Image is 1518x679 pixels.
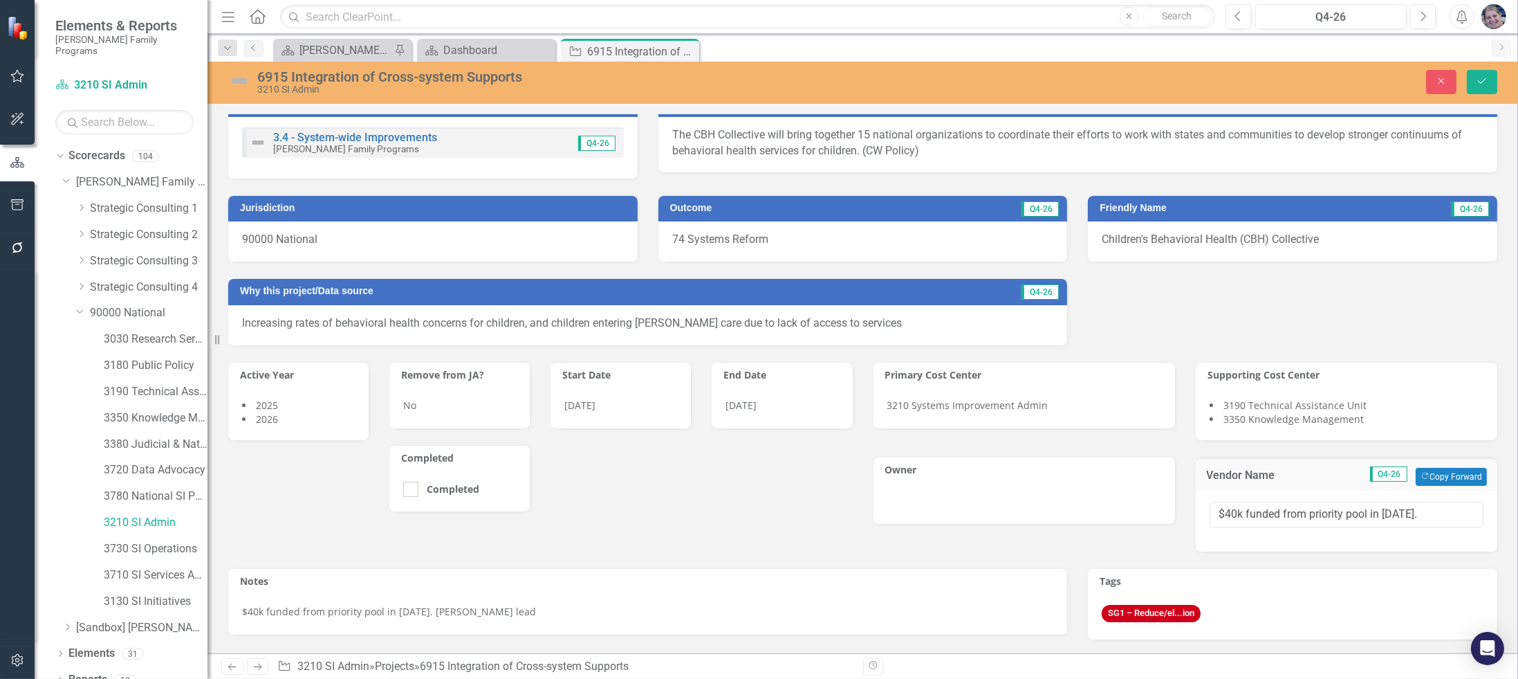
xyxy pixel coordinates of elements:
img: Diane Gillian [1481,4,1506,29]
h3: Outcome [670,203,873,213]
img: ClearPoint Strategy [7,16,31,40]
span: Elements & Reports [55,17,194,34]
h3: Jurisdiction [240,203,631,213]
p: Increasing rates of behavioral health concerns for children, and children entering [PERSON_NAME] ... [242,316,1053,332]
h3: Remove from JA? [401,370,523,380]
a: 3720 Data Advocacy [104,462,207,478]
p: $40k funded from priority pool in [DATE]. [PERSON_NAME] lead [242,605,1053,619]
h3: Completed [401,453,523,463]
div: 6915 Integration of Cross-system Supports [257,69,944,84]
div: 6915 Integration of Cross-system Supports [587,43,696,60]
a: 3730 SI Operations [104,541,207,557]
h3: Tags [1100,576,1490,586]
div: 6915 Integration of Cross-system Supports [420,660,629,673]
a: [PERSON_NAME] Family Programs [76,174,207,190]
h3: Why this project/Data source [240,286,876,296]
a: 3710 SI Services Admin [104,568,207,583]
img: Not Defined [250,134,266,151]
a: 3190 Technical Assistance Unit [104,384,207,400]
a: 3130 SI Initiatives [104,594,207,610]
small: [PERSON_NAME] Family Programs [55,34,194,57]
a: 3030 Research Services [104,332,207,347]
img: Not Defined [228,70,250,92]
button: Q4-26 [1255,4,1407,29]
div: » » [277,659,852,675]
h3: Start Date [562,370,684,380]
a: 3380 Judicial & National Engage [104,437,207,453]
a: 3210 SI Admin [104,515,207,531]
h3: Supporting Cost Center [1207,370,1490,380]
span: Q4-26 [1021,201,1059,217]
span: Q4-26 [578,136,615,151]
a: Projects [375,660,414,673]
div: 104 [132,150,159,162]
h3: Friendly Name [1100,203,1346,213]
h3: Notes [240,576,1060,586]
span: Q4-26 [1452,201,1489,217]
span: 2026 [256,413,278,426]
a: Dashboard [420,42,552,59]
div: 3210 SI Admin [257,84,944,95]
p: The CBH Collective will bring together 15 national organizations to coordinate their efforts to w... [672,127,1483,159]
div: 31 [122,648,144,660]
div: Q4-26 [1260,9,1403,26]
span: Children's Behavioral Health (CBH) Collective [1102,233,1319,246]
a: 3350 Knowledge Management [104,410,207,426]
a: Strategic Consulting 4 [90,280,207,296]
button: Search [1142,7,1212,26]
span: Q4-26 [1370,467,1407,482]
div: Open Intercom Messenger [1471,632,1504,665]
span: [DATE] [564,399,595,412]
span: 3210 Systems Improvement Admin [887,399,1048,412]
input: Search ClearPoint... [280,5,1214,29]
h3: Active Year [240,370,362,380]
div: [PERSON_NAME] Overview [299,42,391,59]
a: 3210 SI Admin [297,660,369,673]
a: Scorecards [68,148,125,164]
a: 3210 SI Admin [55,78,194,93]
div: Dashboard [443,42,552,59]
h3: Owner [885,464,1168,475]
span: No [403,399,416,412]
a: 90000 National [90,305,207,321]
a: 3180 Public Policy [104,358,207,374]
h3: Vendor Name [1206,469,1310,482]
a: 3.4 - System-wide Improvements [273,131,437,144]
a: [Sandbox] [PERSON_NAME] Family Programs [76,620,207,636]
input: Search Below... [55,110,194,134]
span: Q4-26 [1021,284,1059,300]
span: 3350 Knowledge Management [1223,413,1364,426]
a: Strategic Consulting 3 [90,253,207,269]
span: 2025 [256,399,278,412]
span: Search [1162,10,1192,21]
a: Strategic Consulting 1 [90,201,207,217]
span: 74 Systems Reform [672,233,768,246]
h3: End Date [723,370,845,380]
span: [DATE] [725,399,757,412]
a: Strategic Consulting 2 [90,227,207,243]
span: 90000 National [242,233,317,246]
a: 3780 National SI Partnerships [104,489,207,505]
span: SG1 – Reduce/el...ion [1102,605,1201,622]
button: Copy Forward [1416,468,1487,486]
small: [PERSON_NAME] Family Programs [273,143,419,154]
span: 3190 Technical Assistance Unit [1223,399,1367,412]
h3: Primary Cost Center [885,370,1168,380]
a: [PERSON_NAME] Overview [277,42,391,59]
a: Elements [68,646,115,662]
